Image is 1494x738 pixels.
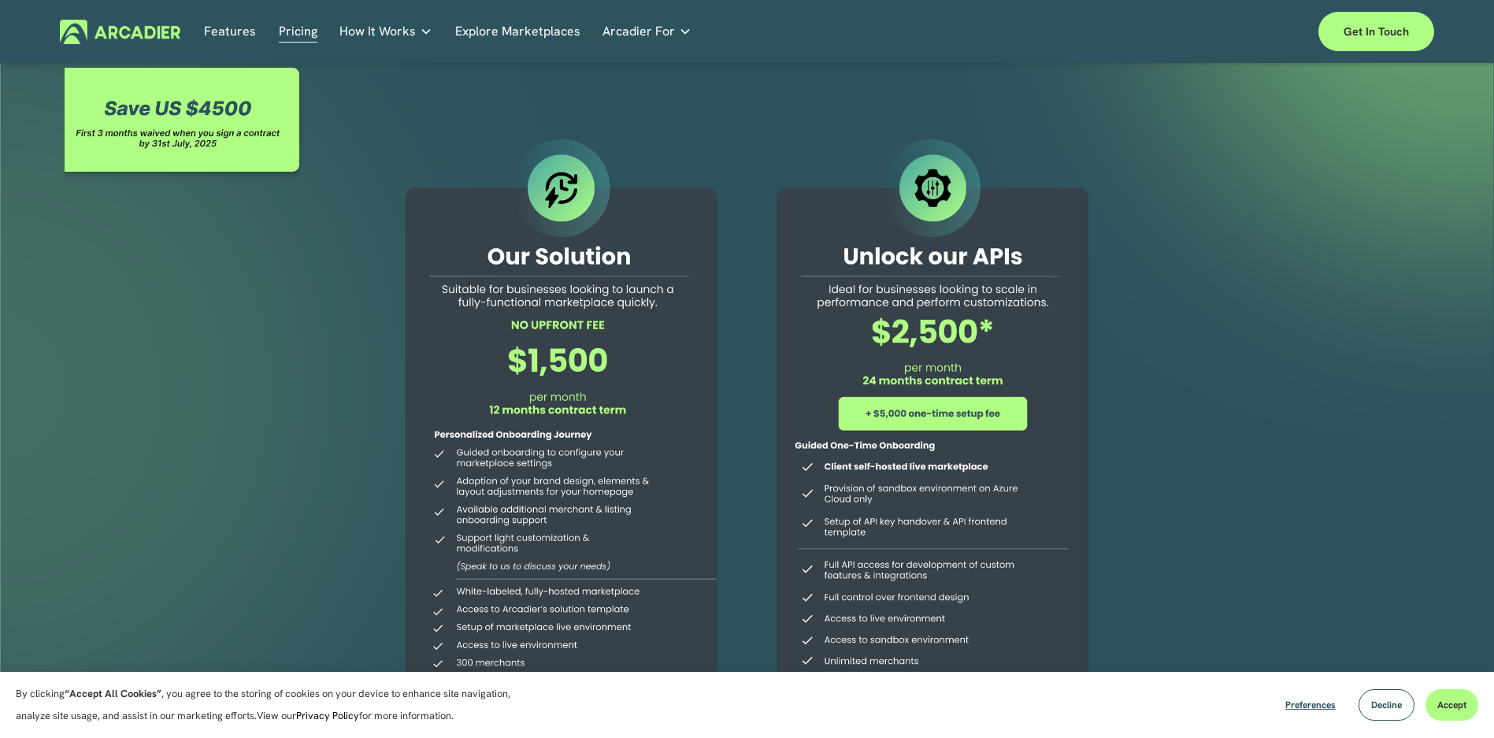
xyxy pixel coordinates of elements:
span: Decline [1371,699,1402,711]
a: Privacy Policy [296,709,359,722]
strong: “Accept All Cookies” [65,687,161,700]
button: Accept [1425,689,1478,721]
span: Preferences [1285,699,1336,711]
span: Accept [1437,699,1466,711]
a: folder dropdown [339,20,432,44]
a: Features [204,20,256,44]
p: By clicking , you agree to the storing of cookies on your device to enhance site navigation, anal... [16,683,528,727]
span: How It Works [339,20,416,43]
a: Pricing [279,20,317,44]
button: Decline [1359,689,1414,721]
a: folder dropdown [602,20,691,44]
span: Arcadier For [602,20,675,43]
a: Explore Marketplaces [455,20,580,44]
img: Arcadier [60,20,180,44]
button: Preferences [1273,689,1348,721]
a: Get in touch [1318,12,1434,51]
